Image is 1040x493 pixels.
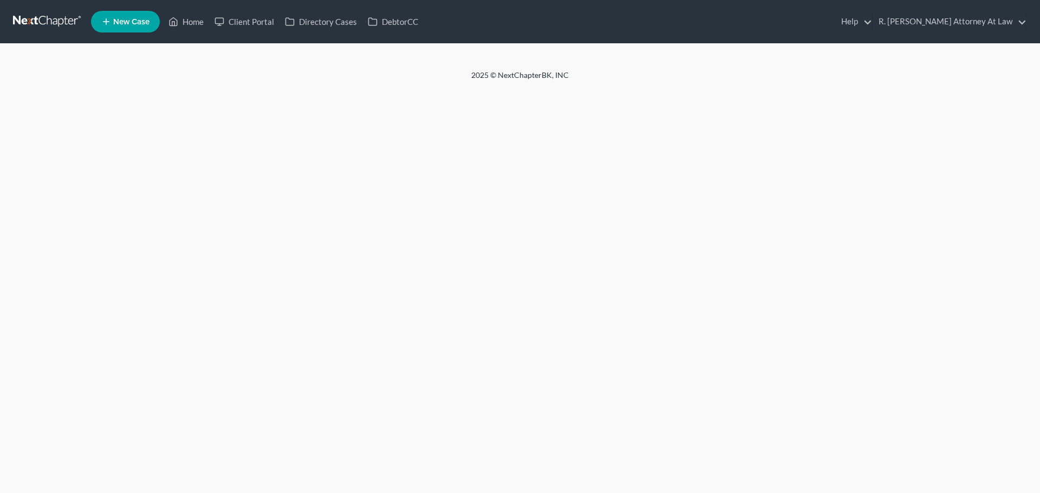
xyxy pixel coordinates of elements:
a: Directory Cases [279,12,362,31]
a: Help [836,12,872,31]
div: 2025 © NextChapterBK, INC [211,70,829,89]
a: Home [163,12,209,31]
a: Client Portal [209,12,279,31]
new-legal-case-button: New Case [91,11,160,32]
a: DebtorCC [362,12,424,31]
a: R. [PERSON_NAME] Attorney At Law [873,12,1026,31]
